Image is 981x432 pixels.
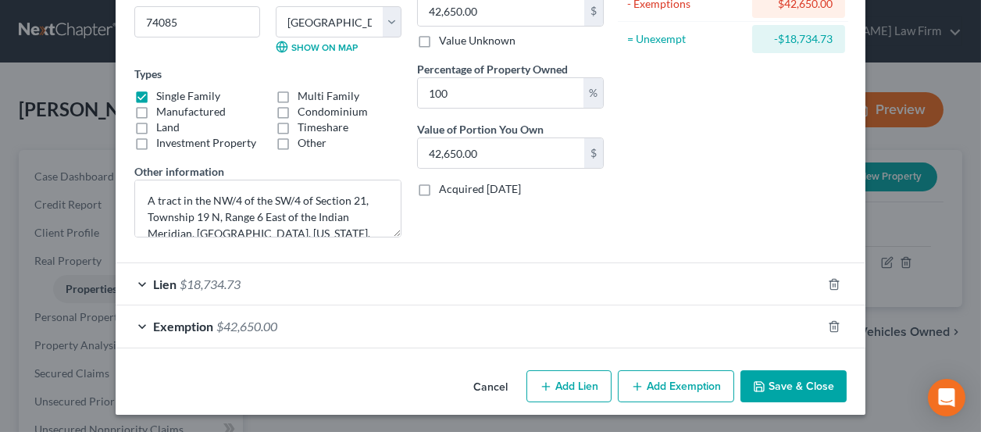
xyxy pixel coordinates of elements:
label: Manufactured [156,104,226,120]
div: -$18,734.73 [765,31,833,47]
span: Lien [153,277,177,291]
label: Other information [134,163,224,180]
label: Value Unknown [439,33,515,48]
input: 0.00 [418,138,584,168]
a: Show on Map [276,41,358,53]
label: Investment Property [156,135,256,151]
span: Exemption [153,319,213,334]
button: Add Exemption [618,370,734,403]
input: Enter zip... [134,6,260,37]
span: $18,734.73 [180,277,241,291]
div: % [583,78,603,108]
div: Open Intercom Messenger [928,379,965,416]
div: = Unexempt [627,31,745,47]
button: Add Lien [526,370,612,403]
label: Value of Portion You Own [417,121,544,137]
label: Land [156,120,180,135]
label: Acquired [DATE] [439,181,521,197]
label: Timeshare [298,120,348,135]
input: 0.00 [418,78,583,108]
label: Multi Family [298,88,359,104]
label: Single Family [156,88,220,104]
label: Types [134,66,162,82]
label: Percentage of Property Owned [417,61,568,77]
label: Other [298,135,326,151]
button: Cancel [461,372,520,403]
label: Condominium [298,104,368,120]
div: $ [584,138,603,168]
span: $42,650.00 [216,319,277,334]
button: Save & Close [740,370,847,403]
